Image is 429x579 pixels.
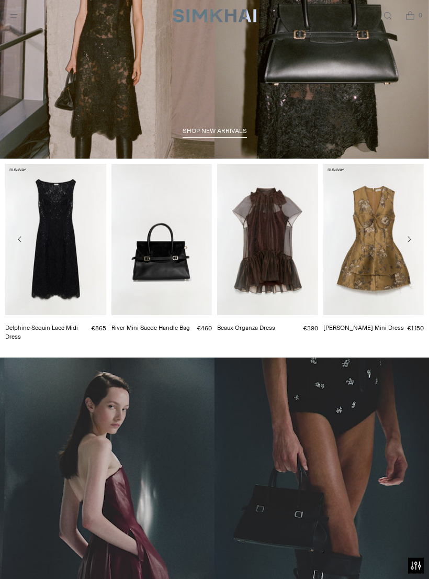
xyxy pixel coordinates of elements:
[173,8,256,24] a: SIMKHAI
[415,10,425,20] span: 0
[3,5,25,27] button: Open menu modal
[217,325,275,332] a: Beaux Organza Dress
[183,128,247,138] a: shop new arrivals
[10,230,29,249] button: Move to previous carousel slide
[183,128,247,135] span: shop new arrivals
[111,325,190,332] a: River Mini Suede Handle Bag
[323,325,404,332] a: [PERSON_NAME] Mini Dress
[377,5,398,27] a: Open search modal
[5,325,78,341] a: Delphine Sequin Lace Midi Dress
[399,5,421,27] a: Open cart modal
[400,230,419,249] button: Move to next carousel slide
